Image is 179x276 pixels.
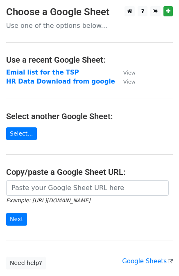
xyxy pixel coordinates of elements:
small: View [123,70,136,76]
a: Emial list for the TSP [6,69,79,76]
a: View [115,78,136,85]
small: Example: [URL][DOMAIN_NAME] [6,197,90,204]
h4: Select another Google Sheet: [6,111,173,121]
input: Paste your Google Sheet URL here [6,180,169,196]
p: Use one of the options below... [6,21,173,30]
small: View [123,79,136,85]
a: HR Data Download from google [6,78,115,85]
a: Need help? [6,257,46,269]
a: Select... [6,127,37,140]
a: Google Sheets [122,258,173,265]
input: Next [6,213,27,226]
h4: Use a recent Google Sheet: [6,55,173,65]
h4: Copy/paste a Google Sheet URL: [6,167,173,177]
h3: Choose a Google Sheet [6,6,173,18]
a: View [115,69,136,76]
